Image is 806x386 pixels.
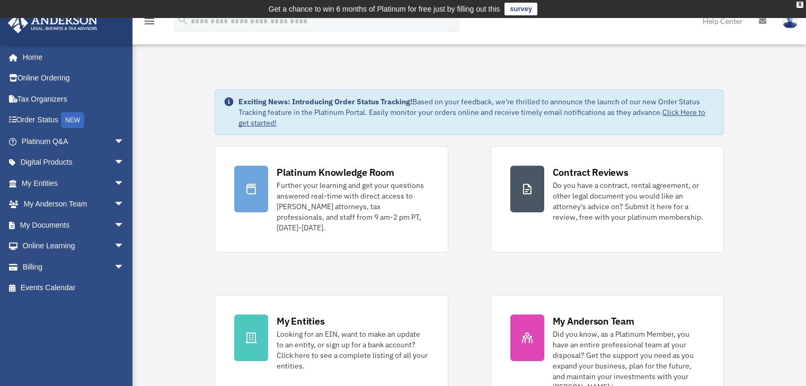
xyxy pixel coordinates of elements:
a: Billingarrow_drop_down [7,256,140,277]
a: Order StatusNEW [7,110,140,131]
div: Based on your feedback, we're thrilled to announce the launch of our new Order Status Tracking fe... [238,96,715,128]
span: arrow_drop_down [114,173,135,194]
span: arrow_drop_down [114,236,135,257]
div: My Entities [277,315,324,328]
div: Do you have a contract, rental agreement, or other legal document you would like an attorney's ad... [553,180,704,222]
img: User Pic [782,13,798,29]
div: Get a chance to win 6 months of Platinum for free just by filling out this [269,3,500,15]
span: arrow_drop_down [114,131,135,152]
img: Anderson Advisors Platinum Portal [5,13,101,33]
a: Digital Productsarrow_drop_down [7,152,140,173]
a: Online Ordering [7,68,140,89]
div: Looking for an EIN, want to make an update to an entity, or sign up for a bank account? Click her... [277,329,428,371]
a: menu [143,19,156,28]
span: arrow_drop_down [114,194,135,216]
a: Events Calendar [7,277,140,299]
span: arrow_drop_down [114,256,135,278]
a: Contract Reviews Do you have a contract, rental agreement, or other legal document you would like... [491,146,724,253]
a: Platinum Knowledge Room Further your learning and get your questions answered real-time with dire... [215,146,448,253]
span: arrow_drop_down [114,214,135,236]
a: Click Here to get started! [238,107,705,128]
span: arrow_drop_down [114,152,135,174]
a: My Entitiesarrow_drop_down [7,173,140,194]
div: My Anderson Team [553,315,634,328]
strong: Exciting News: Introducing Order Status Tracking! [238,97,412,106]
div: Further your learning and get your questions answered real-time with direct access to [PERSON_NAM... [277,180,428,233]
a: Home [7,47,135,68]
div: close [796,2,803,8]
i: menu [143,15,156,28]
div: NEW [61,112,84,128]
a: survey [504,3,537,15]
a: My Anderson Teamarrow_drop_down [7,194,140,215]
a: Tax Organizers [7,88,140,110]
a: Platinum Q&Aarrow_drop_down [7,131,140,152]
i: search [177,14,189,26]
a: Online Learningarrow_drop_down [7,236,140,257]
div: Contract Reviews [553,166,628,179]
a: My Documentsarrow_drop_down [7,214,140,236]
div: Platinum Knowledge Room [277,166,394,179]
